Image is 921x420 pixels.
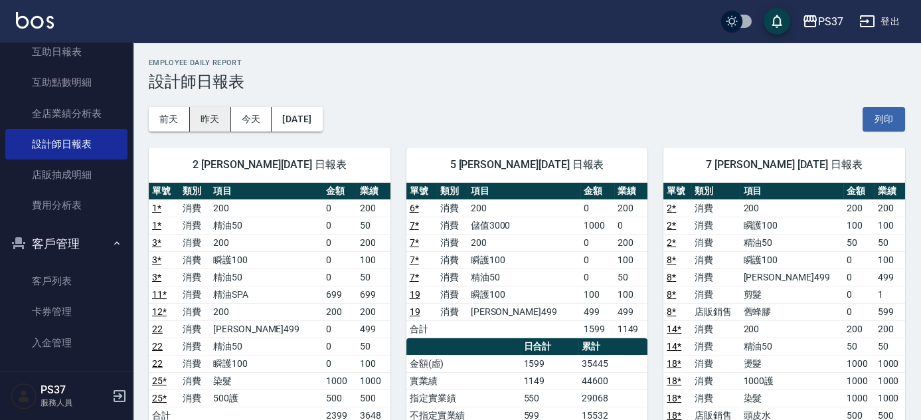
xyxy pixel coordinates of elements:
td: 染髮 [210,372,323,389]
td: 實業績 [406,372,521,389]
td: 精油50 [467,268,580,286]
td: 44600 [578,372,648,389]
td: 499 [357,320,390,338]
p: 服務人員 [41,397,108,409]
td: 0 [614,217,648,234]
td: 200 [210,234,323,251]
td: 200 [843,320,874,338]
td: 剪髮 [740,286,843,303]
span: 2 [PERSON_NAME][DATE] 日報表 [165,158,375,171]
td: 精油SPA [210,286,323,303]
td: 燙髮 [740,355,843,372]
td: 精油50 [210,268,323,286]
td: 29068 [578,389,648,407]
button: 列印 [863,107,905,132]
td: 1000 [580,217,614,234]
td: 消費 [179,217,210,234]
th: 日合計 [520,338,578,356]
td: 200 [323,303,357,320]
td: 1149 [614,320,648,338]
a: 22 [152,324,163,334]
th: 類別 [179,183,210,200]
td: 染髮 [740,389,843,407]
td: 消費 [179,303,210,320]
td: 消費 [179,320,210,338]
td: 消費 [691,320,740,338]
td: 瞬護100 [740,251,843,268]
td: 瞬護100 [740,217,843,234]
a: 19 [410,306,420,317]
td: 50 [357,217,390,234]
td: 合計 [406,320,437,338]
td: 消費 [691,251,740,268]
a: 全店業績分析表 [5,98,127,129]
td: 消費 [691,372,740,389]
td: 消費 [179,234,210,251]
td: 消費 [691,389,740,407]
td: 200 [740,320,843,338]
td: 消費 [437,303,467,320]
table: a dense table [406,183,648,338]
td: 0 [323,234,357,251]
th: 單號 [149,183,179,200]
td: 消費 [691,355,740,372]
td: 1599 [520,355,578,372]
td: 200 [467,199,580,217]
td: 1000護 [740,372,843,389]
td: 1000 [875,355,905,372]
h2: Employee Daily Report [149,58,905,67]
a: 22 [152,341,163,352]
button: 登出 [854,9,905,34]
td: 50 [843,234,874,251]
td: 200 [875,320,905,338]
a: 22 [152,358,163,369]
button: 昨天 [190,107,231,132]
a: 互助點數明細 [5,67,127,98]
td: 35445 [578,355,648,372]
td: 消費 [179,372,210,389]
a: 費用分析表 [5,190,127,221]
td: 1000 [843,372,874,389]
td: 消費 [691,338,740,355]
td: 0 [580,251,614,268]
td: 50 [843,338,874,355]
td: [PERSON_NAME]499 [467,303,580,320]
td: 1599 [580,320,614,338]
td: 50 [614,268,648,286]
td: 0 [843,286,874,303]
td: 1149 [520,372,578,389]
td: 消費 [437,286,467,303]
button: 前天 [149,107,190,132]
td: 1000 [875,389,905,407]
td: 100 [843,217,874,234]
td: 200 [740,199,843,217]
td: 0 [323,251,357,268]
td: 消費 [179,355,210,372]
td: 499 [614,303,648,320]
td: 100 [614,286,648,303]
td: 0 [323,320,357,338]
h3: 設計師日報表 [149,72,905,91]
td: 0 [323,338,357,355]
button: 客戶管理 [5,227,127,261]
a: 店販抽成明細 [5,159,127,190]
td: 消費 [437,251,467,268]
td: 消費 [437,199,467,217]
span: 7 [PERSON_NAME] [DATE] 日報表 [679,158,889,171]
td: 店販銷售 [691,303,740,320]
th: 項目 [740,183,843,200]
td: 消費 [691,199,740,217]
td: 200 [875,199,905,217]
td: 499 [875,268,905,286]
td: 精油50 [740,338,843,355]
td: 消費 [437,217,467,234]
button: 今天 [231,107,272,132]
td: 50 [875,234,905,251]
th: 金額 [843,183,874,200]
th: 項目 [210,183,323,200]
td: 指定實業績 [406,389,521,407]
td: 100 [875,251,905,268]
th: 單號 [663,183,691,200]
td: 消費 [179,199,210,217]
td: 0 [843,268,874,286]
